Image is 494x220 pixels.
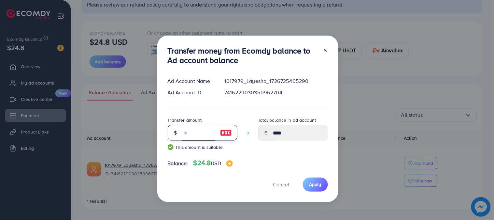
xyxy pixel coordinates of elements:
[211,160,221,167] span: USD
[265,178,298,192] button: Cancel
[220,129,232,137] img: image
[168,46,318,65] h3: Transfer money from Ecomdy balance to Ad account balance
[168,117,202,123] label: Transfer amount
[168,144,174,150] img: guide
[309,181,321,188] span: Apply
[258,117,316,123] label: Total balance in ad account
[219,89,333,96] div: 7416229030350962704
[193,159,233,167] h4: $24.8
[219,77,333,85] div: 1017979_Layesha_1726725405290
[273,181,289,188] span: Cancel
[168,144,237,150] small: This amount is suitable
[303,178,328,192] button: Apply
[162,77,219,85] div: Ad Account Name
[226,160,233,167] img: image
[162,89,219,96] div: Ad Account ID
[168,160,188,167] span: Balance:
